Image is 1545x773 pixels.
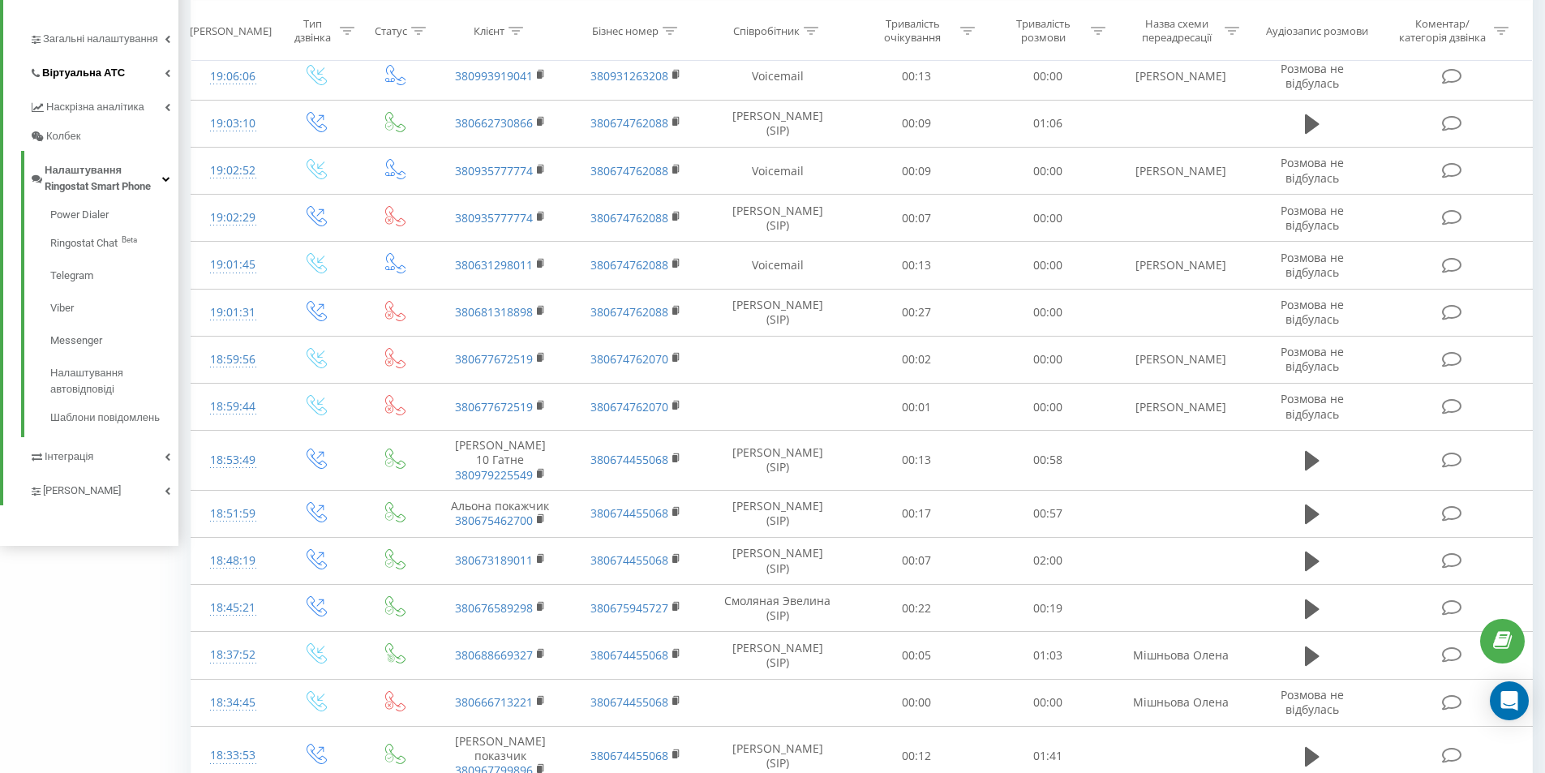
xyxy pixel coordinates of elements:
a: 380674762088 [590,163,668,178]
a: Налаштування автовідповіді [50,357,178,406]
a: Шаблони повідомлень [50,406,178,426]
div: 18:59:56 [208,344,259,376]
a: 380674762088 [590,257,668,273]
td: 00:09 [851,148,981,195]
div: 19:06:06 [208,61,259,92]
td: 01:06 [982,100,1113,147]
a: 380674455068 [590,694,668,710]
a: 380677672519 [455,351,533,367]
a: 380677672519 [455,399,533,414]
td: 00:00 [982,148,1113,195]
td: 00:07 [851,537,981,584]
span: Розмова не відбулась [1281,155,1344,185]
td: 02:00 [982,537,1113,584]
td: Смоляная Эвелина (SIP) [704,585,851,632]
div: Аудіозапис розмови [1266,24,1368,37]
td: Voicemail [704,148,851,195]
div: Тривалість очікування [869,17,956,45]
span: Power Dialer [50,207,109,223]
div: Тривалість розмови [1000,17,1087,45]
td: 00:00 [982,384,1113,431]
td: [PERSON_NAME] (SIP) [704,100,851,147]
td: 00:00 [982,679,1113,726]
a: Віртуальна АТС [29,54,178,88]
span: Ringostat Chat [50,235,118,251]
td: [PERSON_NAME] (SIP) [704,195,851,242]
td: [PERSON_NAME] 10 Гатне [432,431,569,491]
a: Колбек [29,122,178,151]
div: 19:03:10 [208,108,259,140]
a: 380674762088 [590,304,668,320]
a: 380993919041 [455,68,533,84]
div: Назва схеми переадресації [1134,17,1221,45]
td: 00:27 [851,289,981,336]
td: 00:19 [982,585,1113,632]
div: 19:01:31 [208,297,259,329]
div: 18:48:19 [208,545,259,577]
span: Налаштування автовідповіді [50,365,170,397]
a: 380666713221 [455,694,533,710]
span: Налаштування Ringostat Smart Phone [45,162,162,195]
td: [PERSON_NAME] [1113,242,1249,289]
a: 380935777774 [455,163,533,178]
td: 00:13 [851,431,981,491]
td: 00:01 [851,384,981,431]
td: 00:00 [982,242,1113,289]
td: 00:00 [982,289,1113,336]
td: Мішньова Олена [1113,679,1249,726]
a: Загальні налаштування [29,19,178,54]
td: 00:22 [851,585,981,632]
div: 18:37:52 [208,639,259,671]
td: [PERSON_NAME] [1113,384,1249,431]
span: Віртуальна АТС [42,65,125,81]
a: 380935777774 [455,210,533,225]
div: Open Intercom Messenger [1490,681,1529,720]
a: 380674762088 [590,115,668,131]
a: Telegram [50,260,178,292]
a: Messenger [50,324,178,357]
span: [PERSON_NAME] [43,483,121,499]
a: 380675462700 [455,513,533,528]
a: [PERSON_NAME] [29,471,178,505]
td: [PERSON_NAME] [1113,53,1249,100]
a: Viber [50,292,178,324]
a: 380674455068 [590,552,668,568]
span: Шаблони повідомлень [50,410,160,426]
div: 18:45:21 [208,592,259,624]
a: 380631298011 [455,257,533,273]
td: 00:00 [851,679,981,726]
td: 00:05 [851,632,981,679]
div: 18:51:59 [208,498,259,530]
td: 00:13 [851,53,981,100]
span: Розмова не відбулась [1281,61,1344,91]
td: Мішньова Олена [1113,632,1249,679]
span: Telegram [50,268,93,284]
a: Ringostat ChatBeta [50,227,178,260]
span: Viber [50,300,74,316]
div: Статус [375,24,407,37]
td: 00:58 [982,431,1113,491]
td: 00:17 [851,490,981,537]
td: 00:09 [851,100,981,147]
a: Налаштування Ringostat Smart Phone [29,151,178,201]
a: 380674455068 [590,748,668,763]
td: 01:03 [982,632,1113,679]
div: 18:59:44 [208,391,259,423]
td: 00:57 [982,490,1113,537]
a: 380931263208 [590,68,668,84]
a: 380681318898 [455,304,533,320]
a: Інтеграція [29,437,178,471]
a: 380674762070 [590,351,668,367]
div: Клієнт [474,24,504,37]
td: 00:00 [982,336,1113,383]
td: [PERSON_NAME] [1113,148,1249,195]
a: 380662730866 [455,115,533,131]
span: Розмова не відбулась [1281,203,1344,233]
div: 19:01:45 [208,249,259,281]
td: 00:00 [982,53,1113,100]
a: 380674455068 [590,452,668,467]
div: [PERSON_NAME] [190,24,272,37]
a: 380674455068 [590,647,668,663]
span: Messenger [50,333,102,349]
a: 380674762070 [590,399,668,414]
